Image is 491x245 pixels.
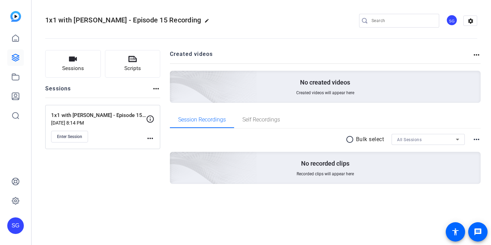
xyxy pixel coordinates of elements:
ngx-avatar: Sarovar Ghissing [446,14,458,27]
h2: Created videos [170,50,473,63]
mat-icon: settings [464,16,478,26]
button: Sessions [45,50,101,78]
mat-icon: more_horiz [472,51,481,59]
span: 1x1 with [PERSON_NAME] - Episode 15 Recording [45,16,201,24]
button: Enter Session [51,131,88,143]
span: Enter Session [57,134,82,139]
mat-icon: message [474,228,482,236]
mat-icon: accessibility [451,228,460,236]
img: blue-gradient.svg [10,11,21,22]
mat-icon: more_horiz [472,135,481,144]
p: No recorded clips [301,159,349,168]
p: [DATE] 8:14 PM [51,120,146,126]
span: Session Recordings [178,117,226,122]
img: Creted videos background [93,2,257,152]
span: Self Recordings [242,117,280,122]
span: Scripts [124,65,141,72]
p: No created videos [300,78,350,87]
p: 1x1 with [PERSON_NAME] - Episode 15 Recording [51,111,146,119]
h2: Sessions [45,85,71,98]
span: Created videos will appear here [296,90,354,96]
button: Scripts [105,50,161,78]
p: Bulk select [356,135,384,144]
span: Recorded clips will appear here [297,171,354,177]
mat-icon: radio_button_unchecked [346,135,356,144]
span: Sessions [62,65,84,72]
img: embarkstudio-empty-session.png [93,84,257,233]
span: All Sessions [397,137,422,142]
input: Search [372,17,434,25]
mat-icon: more_horiz [152,85,160,93]
div: SG [7,217,24,234]
div: SG [446,14,458,26]
mat-icon: more_horiz [146,134,154,143]
mat-icon: edit [204,18,213,27]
